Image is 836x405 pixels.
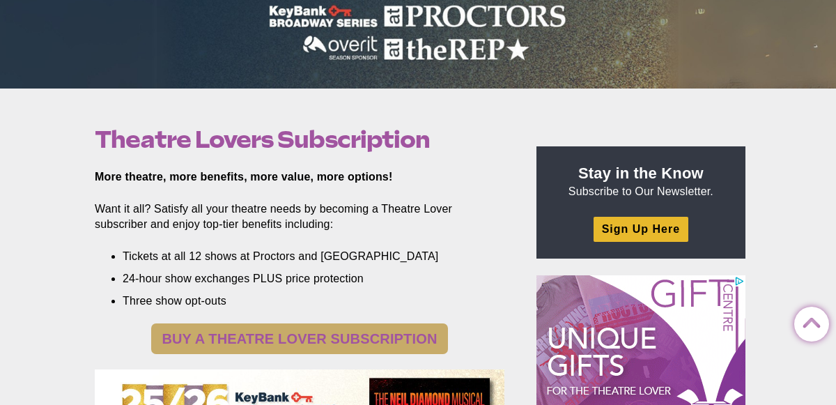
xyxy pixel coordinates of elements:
[578,165,704,182] strong: Stay in the Know
[95,126,504,153] h1: Theatre Lovers Subscription
[123,293,483,309] li: Three show opt-outs
[794,307,822,335] a: Back to Top
[594,217,688,241] a: Sign Up Here
[553,163,729,199] p: Subscribe to Our Newsletter.
[123,271,483,286] li: 24-hour show exchanges PLUS price protection
[151,323,447,354] a: BUY A THEATRE LOVER SUBSCRIPTION
[95,201,504,232] p: Want it all? Satisfy all your theatre needs by becoming a Theatre Lover subscriber and enjoy top-...
[95,171,392,183] strong: More theatre, more benefits, more value, more options!
[123,249,483,264] li: Tickets at all 12 shows at Proctors and [GEOGRAPHIC_DATA]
